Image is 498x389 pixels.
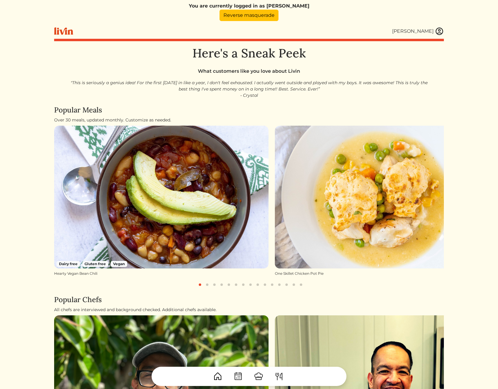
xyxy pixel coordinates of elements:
[54,27,73,35] img: livin-logo-a0d97d1a881af30f6274990eb6222085a2533c92bbd1e4f22c21b4f0d0e3210c.svg
[54,106,444,115] h4: Popular Meals
[220,10,278,21] a: Reverse masquerade
[54,68,444,75] div: What customers like you love about Livin
[254,372,263,381] img: ChefHat-a374fb509e4f37eb0702ca99f5f64f3b6956810f32a249b33092029f8484b388.svg
[54,307,444,313] div: All chefs are interviewed and background checked. Additional chefs available.
[54,117,444,123] div: Over 30 meals, updated monthly. Customize as needed.
[54,296,444,304] h4: Popular Chefs
[275,271,489,276] div: One Skillet Chicken Pot Pie
[275,126,489,268] img: One Skillet Chicken Pot Pie
[57,261,80,267] span: Dairy free
[54,271,269,276] div: Hearty Vegan Bean Chili
[111,261,127,267] span: Vegan
[233,372,243,381] img: CalendarDots-5bcf9d9080389f2a281d69619e1c85352834be518fbc73d9501aef674afc0d57.svg
[274,372,284,381] img: ForkKnife-55491504ffdb50bab0c1e09e7649658475375261d09fd45db06cec23bce548bf.svg
[435,27,444,36] img: user_account-e6e16d2ec92f44fc35f99ef0dc9cddf60790bfa021a6ecb1c896eb5d2907b31c.svg
[54,126,269,268] img: Hearty Vegan Bean Chili
[69,80,429,99] p: "This is seriously a genius idea! For the first [DATE] in like a year, I don't feel exhausted. I ...
[82,261,109,267] span: Gluten free
[213,372,223,381] img: House-9bf13187bcbb5817f509fe5e7408150f90897510c4275e13d0d5fca38e0b5951.svg
[54,46,444,60] h1: Here's a Sneak Peek
[392,28,434,35] div: [PERSON_NAME]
